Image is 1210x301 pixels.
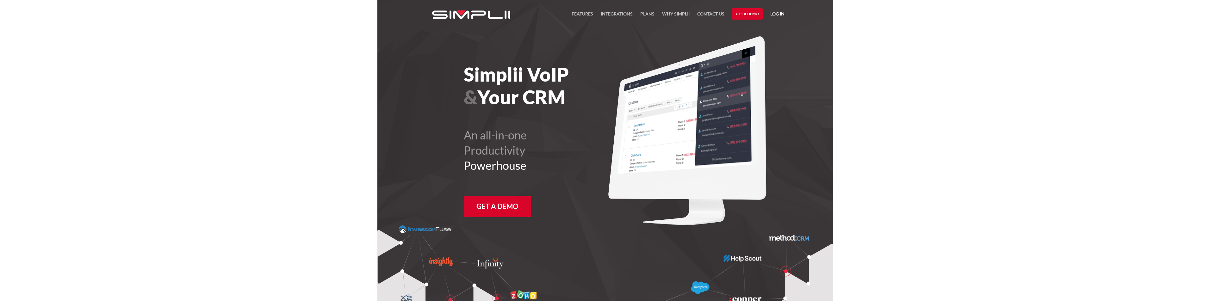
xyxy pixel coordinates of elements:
span: & [464,86,477,108]
h2: An all-in-one Productivity [464,127,640,173]
a: Plans [640,10,655,21]
a: Get a Demo [464,196,531,217]
a: Why Simplii [662,10,690,21]
a: FEATURES [572,10,593,21]
h1: Simplii VoIP Your CRM [464,63,640,108]
a: Integrations [601,10,633,21]
a: Contact US [697,10,724,21]
span: Powerhouse [464,158,526,172]
a: Log in [770,10,785,20]
img: Simplii [432,10,510,19]
a: Get a Demo [732,8,763,20]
